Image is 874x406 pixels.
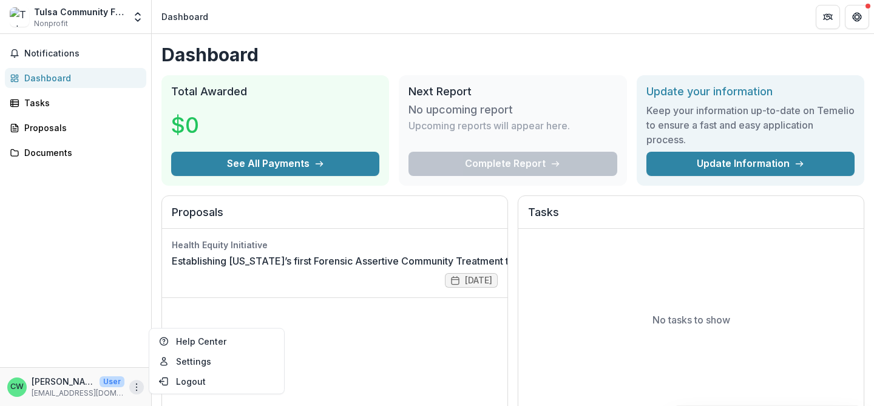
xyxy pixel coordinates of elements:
p: [PERSON_NAME] [32,375,95,388]
nav: breadcrumb [157,8,213,25]
img: Tulsa Community Foundation [10,7,29,27]
div: Tasks [24,96,137,109]
h2: Total Awarded [171,85,379,98]
a: Update Information [646,152,855,176]
h3: No upcoming report [408,103,513,117]
button: Get Help [845,5,869,29]
a: Documents [5,143,146,163]
p: Upcoming reports will appear here. [408,118,570,133]
div: Proposals [24,121,137,134]
span: Notifications [24,49,141,59]
a: Tasks [5,93,146,113]
button: Partners [816,5,840,29]
button: Notifications [5,44,146,63]
h2: Proposals [172,206,498,229]
button: See All Payments [171,152,379,176]
div: Chris Wylie [10,383,24,391]
h2: Tasks [528,206,854,229]
a: Dashboard [5,68,146,88]
h1: Dashboard [161,44,864,66]
div: Tulsa Community Foundation [34,5,124,18]
p: User [100,376,124,387]
p: [EMAIL_ADDRESS][DOMAIN_NAME] [32,388,124,399]
a: Establishing [US_STATE]’s first Forensic Assertive Community Treatment team [172,254,529,268]
h2: Next Report [408,85,617,98]
div: Documents [24,146,137,159]
h3: $0 [171,109,262,141]
p: No tasks to show [652,313,730,327]
button: Open entity switcher [129,5,146,29]
h3: Keep your information up-to-date on Temelio to ensure a fast and easy application process. [646,103,855,147]
a: Proposals [5,118,146,138]
div: Dashboard [161,10,208,23]
button: More [129,380,144,394]
div: Dashboard [24,72,137,84]
span: Nonprofit [34,18,68,29]
h2: Update your information [646,85,855,98]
